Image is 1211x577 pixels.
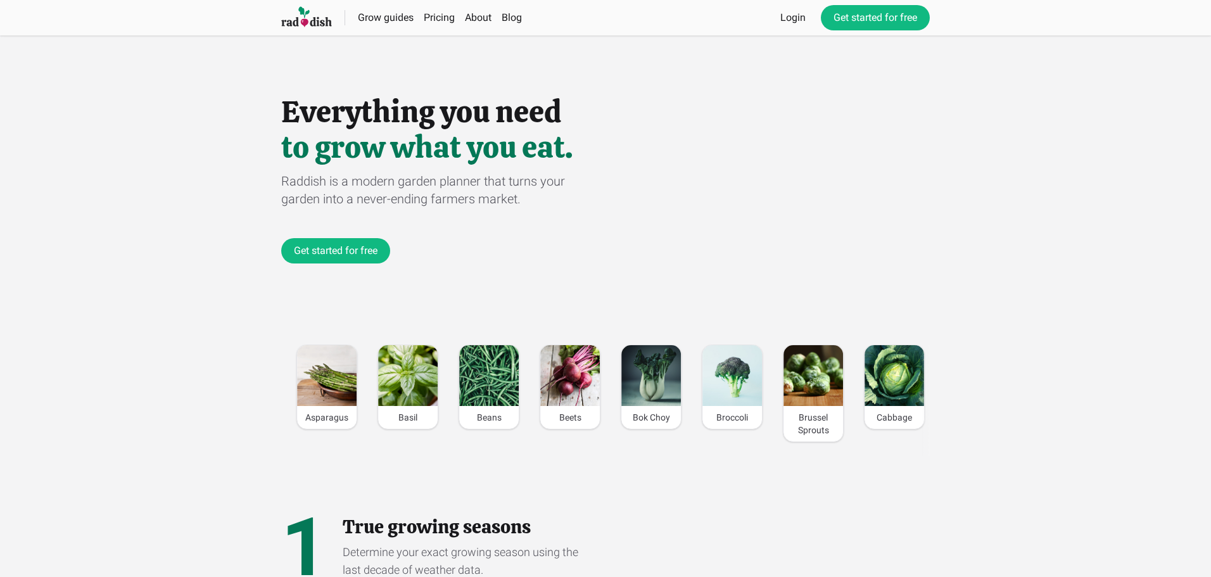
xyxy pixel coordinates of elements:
h1: to grow what you eat. [281,132,930,162]
img: Image of Bok Choy [621,345,681,406]
a: Image of BeetsBeets [540,345,600,429]
a: Login [780,10,806,25]
a: Image of Bok ChoyBok Choy [621,345,682,429]
a: About [465,11,491,23]
a: Grow guides [358,11,414,23]
a: Image of Brussel SproutsBrussel Sprouts [783,345,844,442]
div: Brussel Sprouts [783,406,843,441]
a: Blog [502,11,522,23]
div: Raddish is a modern garden planner that turns your garden into a never-ending farmers market. [281,172,605,208]
a: Get started for free [281,238,390,263]
img: Raddish company logo [281,6,332,29]
img: Image of Broccoli [702,345,762,406]
div: Broccoli [702,406,762,429]
img: Image of Asparagus [297,345,357,406]
div: Bok Choy [621,406,681,429]
a: Image of BeansBeans [459,345,519,429]
img: Image of Beets [540,345,600,406]
a: Get started for free [821,5,930,30]
h2: True growing seasons [343,516,586,538]
img: Image of Brussel Sprouts [783,345,843,406]
a: Image of CabbageCabbage [864,345,925,429]
div: Asparagus [297,406,357,429]
div: Beets [540,406,600,429]
div: Cabbage [865,406,924,429]
img: Image of Basil [378,345,438,406]
img: Image of Beans [459,345,519,406]
a: Image of BroccoliBroccoli [702,345,763,429]
a: Image of BasilBasil [377,345,438,429]
h1: Everything you need [281,96,930,127]
div: Beans [459,406,519,429]
a: Pricing [424,11,455,23]
div: Basil [378,406,438,429]
img: Image of Cabbage [865,345,924,406]
a: Image of AsparagusAsparagus [296,345,357,429]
